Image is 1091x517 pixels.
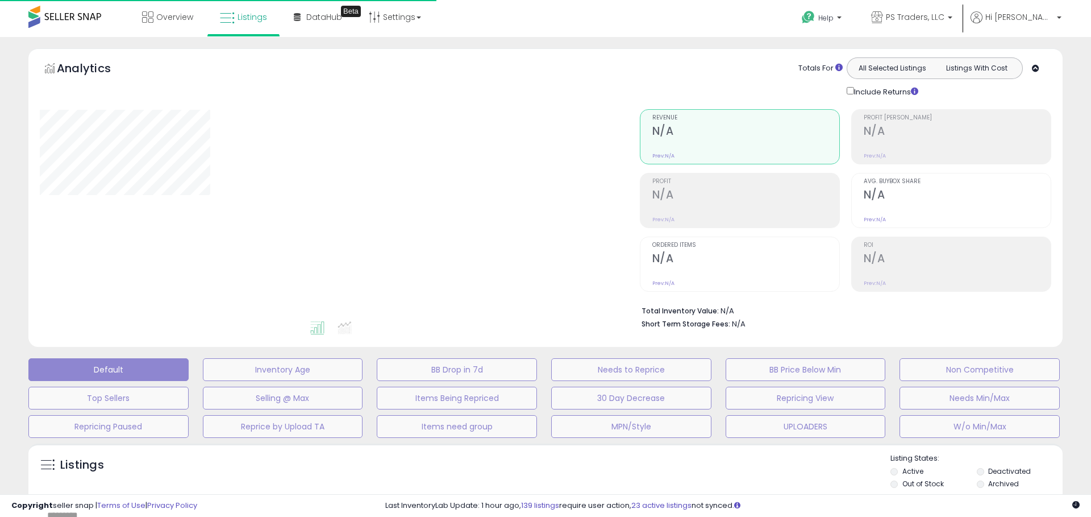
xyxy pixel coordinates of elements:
a: Hi [PERSON_NAME] [971,11,1061,37]
button: All Selected Listings [850,61,935,76]
button: Repricing View [726,387,886,410]
small: Prev: N/A [652,152,674,159]
span: Avg. Buybox Share [864,179,1051,185]
span: DataHub [306,11,342,23]
li: N/A [642,303,1043,317]
span: Hi [PERSON_NAME] [985,11,1053,23]
h2: N/A [652,125,839,140]
button: Selling @ Max [203,387,363,410]
button: Needs Min/Max [900,387,1060,410]
span: Listings [238,11,267,23]
span: Overview [156,11,193,23]
h2: N/A [864,188,1051,204]
div: seller snap | | [11,501,197,511]
strong: Copyright [11,500,53,511]
h5: Analytics [57,60,133,79]
button: Top Sellers [28,387,189,410]
div: Tooltip anchor [341,6,361,17]
span: PS Traders, LLC [886,11,944,23]
small: Prev: N/A [864,152,886,159]
button: UPLOADERS [726,415,886,438]
h2: N/A [652,188,839,204]
button: BB Drop in 7d [377,358,537,381]
h2: N/A [652,252,839,267]
span: Help [818,13,834,23]
button: Listings With Cost [934,61,1019,76]
b: Total Inventory Value: [642,306,719,316]
span: ROI [864,242,1051,249]
button: MPN/Style [551,415,711,438]
button: Default [28,358,189,381]
span: Profit [PERSON_NAME] [864,115,1051,121]
button: Inventory Age [203,358,363,381]
span: Ordered Items [652,242,839,249]
button: Items need group [377,415,537,438]
button: Non Competitive [900,358,1060,381]
span: Revenue [652,115,839,121]
b: Short Term Storage Fees: [642,319,730,329]
span: Profit [652,179,839,185]
h2: N/A [864,252,1051,267]
button: W/o Min/Max [900,415,1060,438]
button: Repricing Paused [28,415,189,438]
button: 30 Day Decrease [551,387,711,410]
h2: N/A [864,125,1051,140]
small: Prev: N/A [864,216,886,223]
small: Prev: N/A [864,280,886,287]
small: Prev: N/A [652,280,674,287]
div: Totals For [798,63,843,74]
button: Reprice by Upload TA [203,415,363,438]
button: BB Price Below Min [726,358,886,381]
div: Include Returns [838,85,932,98]
button: Items Being Repriced [377,387,537,410]
a: Help [793,2,853,37]
i: Get Help [801,10,815,24]
span: N/A [732,319,746,329]
button: Needs to Reprice [551,358,711,381]
small: Prev: N/A [652,216,674,223]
